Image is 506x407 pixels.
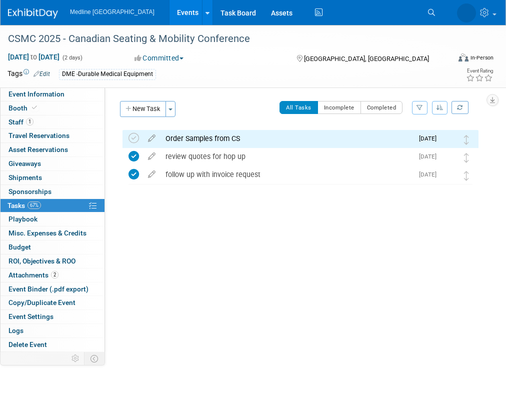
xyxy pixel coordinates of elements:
span: Event Information [8,90,64,98]
a: Giveaways [0,157,104,170]
span: Logs [8,326,23,334]
div: Order Samples from CS [160,130,413,147]
div: DME -Durable Medical Equipment [59,69,156,79]
span: Copy/Duplicate Event [8,298,75,306]
button: Completed [360,101,403,114]
img: Violet Buha [441,169,454,182]
a: Sponsorships [0,185,104,198]
span: to [29,53,38,61]
span: Travel Reservations [8,131,69,139]
a: Budget [0,240,104,254]
span: 2 [51,271,58,278]
a: Event Settings [0,310,104,323]
span: [DATE] [419,171,441,178]
a: Event Information [0,87,104,101]
img: Violet Buha [457,3,476,22]
a: Logs [0,324,104,337]
span: Event Binder (.pdf export) [8,285,88,293]
span: [DATE] [419,135,441,142]
span: Staff [8,118,33,126]
a: Edit [33,70,50,77]
a: Playbook [0,212,104,226]
a: Attachments2 [0,268,104,282]
a: Asset Reservations [0,143,104,156]
span: Event Settings [8,312,53,320]
span: [DATE] [419,153,441,160]
span: 1 [26,118,33,125]
span: Asset Reservations [8,145,68,153]
a: edit [143,134,160,143]
img: Format-Inperson.png [458,53,468,61]
span: Budget [8,243,31,251]
span: [GEOGRAPHIC_DATA], [GEOGRAPHIC_DATA] [304,55,429,62]
span: ROI, Objectives & ROO [8,257,75,265]
span: 67% [27,201,41,209]
a: Tasks67% [0,199,104,212]
a: Delete Event [0,338,104,351]
span: Delete Event [8,340,47,348]
a: Travel Reservations [0,129,104,142]
a: edit [143,170,160,179]
span: Giveaways [8,159,41,167]
span: Sponsorships [8,187,51,195]
span: Medline [GEOGRAPHIC_DATA] [70,8,154,15]
a: Misc. Expenses & Credits [0,226,104,240]
i: Move task [464,153,469,162]
i: Booth reservation complete [32,105,37,110]
button: All Tasks [279,101,318,114]
div: Event Rating [466,68,493,73]
span: Playbook [8,215,37,223]
div: Event Format [419,52,494,67]
div: review quotes for hop up [160,148,413,165]
i: Move task [464,135,469,144]
a: Staff1 [0,115,104,129]
span: Misc. Expenses & Credits [8,229,86,237]
a: edit [143,152,160,161]
span: Shipments [8,173,42,181]
span: Booth [8,104,39,112]
a: ROI, Objectives & ROO [0,254,104,268]
td: Tags [7,68,50,80]
a: Event Binder (.pdf export) [0,282,104,296]
button: New Task [120,101,166,117]
div: follow up with invoice request [160,166,413,183]
a: Copy/Duplicate Event [0,296,104,309]
span: (2 days) [61,54,82,61]
i: Move task [464,171,469,180]
img: Violet Buha [441,151,454,164]
div: CSMC 2025 - Canadian Seating & Mobility Conference [4,30,445,48]
button: Incomplete [317,101,361,114]
span: Attachments [8,271,58,279]
td: Personalize Event Tab Strip [67,352,84,365]
img: Violet Buha [441,133,454,146]
a: Shipments [0,171,104,184]
img: ExhibitDay [8,8,58,18]
span: [DATE] [DATE] [7,52,60,61]
div: In-Person [470,54,493,61]
a: Booth [0,101,104,115]
span: Tasks [7,201,41,209]
a: Refresh [451,101,468,114]
button: Committed [131,53,187,63]
td: Toggle Event Tabs [84,352,105,365]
